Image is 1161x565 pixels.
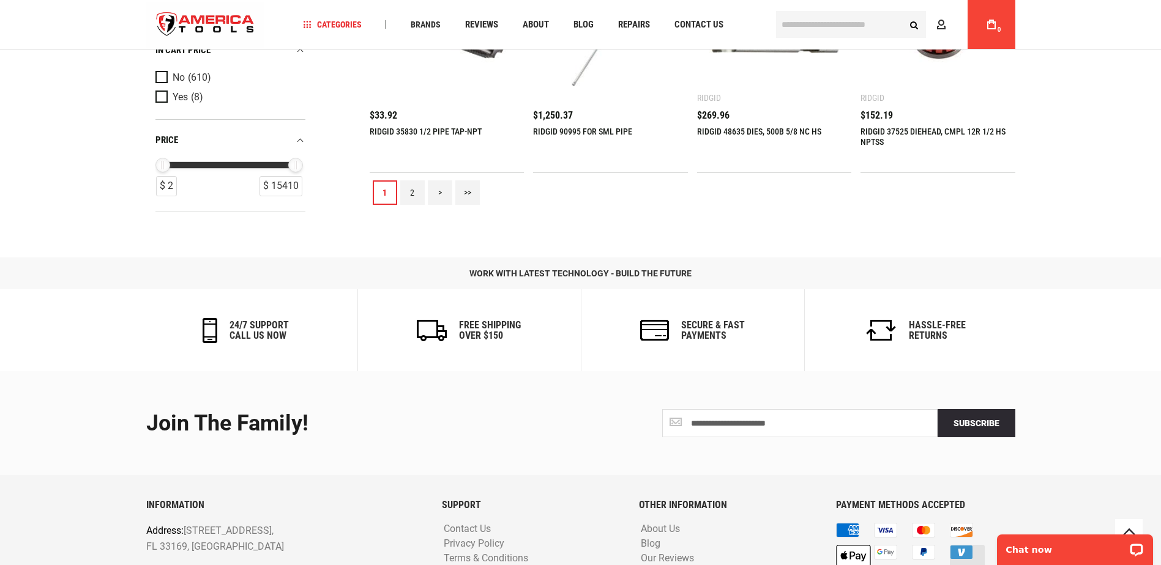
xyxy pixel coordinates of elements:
span: 0 [998,26,1001,33]
div: $ 15410 [259,176,302,196]
span: Brands [411,20,441,29]
button: Subscribe [938,409,1015,437]
a: Repairs [613,17,655,33]
p: [STREET_ADDRESS], FL 33169, [GEOGRAPHIC_DATA] [146,523,368,554]
iframe: LiveChat chat widget [989,526,1161,565]
button: Search [903,13,926,36]
a: RIDGID 90995 FOR SML PIPE [533,127,632,136]
a: Blog [638,538,663,550]
span: Blog [573,20,594,29]
h6: 24/7 support call us now [230,320,289,341]
span: Categories [303,20,362,29]
a: Yes (8) [155,90,302,104]
div: Ridgid [860,93,884,103]
img: America Tools [146,2,265,48]
a: 1 [373,180,397,205]
span: About [523,20,549,29]
h6: INFORMATION [146,500,424,511]
span: $269.96 [697,111,730,120]
a: 2 [400,180,425,205]
a: Brands [405,17,446,33]
span: $1,250.37 [533,111,573,120]
h6: Hassle-Free Returns [909,320,966,341]
a: Contact Us [669,17,729,33]
a: Terms & Conditions [441,553,531,564]
h6: Free Shipping Over $150 [459,320,521,341]
h6: OTHER INFORMATION [639,500,818,511]
span: Reviews [465,20,498,29]
a: store logo [146,2,265,48]
div: Join the Family! [146,412,572,436]
span: $152.19 [860,111,893,120]
span: (8) [191,92,203,103]
a: No (610) [155,71,302,84]
a: > [428,180,452,205]
span: Subscribe [954,418,999,428]
h6: PAYMENT METHODS ACCEPTED [836,500,1015,511]
a: Categories [297,17,367,33]
h6: SUPPORT [442,500,621,511]
a: Our Reviews [638,553,697,564]
a: RIDGID 35830 1/2 PIPE TAP-NPT [370,127,482,136]
a: RIDGID 37525 DIEHEAD, CMPL 12R 1/2 HS NPTSS [860,127,1006,147]
a: RIDGID 48635 DIES, 500B 5/8 NC HS [697,127,821,136]
span: Address: [146,525,184,536]
a: Contact Us [441,523,494,535]
span: Repairs [618,20,650,29]
a: About Us [638,523,683,535]
a: Privacy Policy [441,538,507,550]
span: No [173,72,185,83]
div: In cart price [155,42,305,59]
a: Blog [568,17,599,33]
span: (610) [188,73,211,83]
a: Reviews [460,17,504,33]
div: Ridgid [697,93,721,103]
span: $33.92 [370,111,397,120]
a: >> [455,180,480,205]
div: price [155,132,305,149]
span: Yes [173,92,188,103]
div: $ 2 [156,176,177,196]
span: Contact Us [674,20,723,29]
h6: secure & fast payments [681,320,745,341]
a: About [517,17,554,33]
